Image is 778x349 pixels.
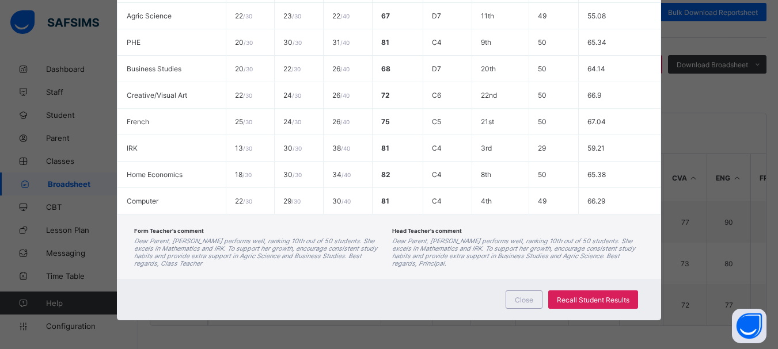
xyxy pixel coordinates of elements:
[341,171,351,178] span: / 40
[392,228,462,234] span: Head Teacher's comment
[481,117,494,126] span: 21st
[283,170,302,179] span: 30
[283,91,301,99] span: 24
[381,117,390,126] span: 75
[587,11,606,20] span: 55.08
[432,170,442,179] span: C4
[332,38,350,47] span: 31
[244,66,253,72] span: / 30
[127,64,181,73] span: Business Studies
[538,91,547,99] span: 50
[587,64,605,73] span: 64.14
[340,66,350,72] span: / 40
[332,197,351,205] span: 30
[283,11,301,20] span: 23
[341,198,351,205] span: / 40
[235,144,252,152] span: 13
[235,11,252,20] span: 22
[732,309,766,343] button: Open asap
[332,64,350,73] span: 26
[127,144,138,152] span: IRK
[235,170,252,179] span: 18
[538,197,547,205] span: 49
[481,197,492,205] span: 4th
[538,117,547,126] span: 50
[538,38,547,47] span: 50
[332,170,351,179] span: 34
[381,64,390,73] span: 68
[332,144,350,152] span: 38
[127,117,149,126] span: French
[283,38,302,47] span: 30
[127,170,183,179] span: Home Economics
[432,38,442,47] span: C4
[481,91,497,99] span: 22nd
[340,92,350,99] span: / 40
[243,198,252,205] span: / 30
[481,144,492,152] span: 3rd
[283,117,301,126] span: 24
[340,39,350,46] span: / 40
[235,197,252,205] span: 22
[481,11,494,20] span: 11th
[432,144,442,152] span: C4
[283,144,302,152] span: 30
[381,144,389,152] span: 81
[587,144,605,152] span: 59.21
[381,38,389,47] span: 81
[292,92,301,99] span: / 30
[244,39,253,46] span: / 30
[432,117,441,126] span: C5
[481,64,496,73] span: 20th
[127,11,172,20] span: Agric Science
[587,38,606,47] span: 65.34
[340,13,350,20] span: / 40
[432,197,442,205] span: C4
[332,117,350,126] span: 26
[340,118,350,125] span: / 40
[332,91,350,99] span: 26
[381,170,390,179] span: 82
[235,91,252,99] span: 22
[381,11,390,20] span: 67
[283,64,301,73] span: 22
[381,197,389,205] span: 81
[432,11,441,20] span: D7
[243,13,252,20] span: / 30
[432,64,441,73] span: D7
[243,92,252,99] span: / 30
[381,91,390,99] span: 72
[127,38,141,47] span: PHE
[235,117,252,126] span: 25
[134,237,377,267] i: Dear Parent, [PERSON_NAME] performs well, ranking 10th out of 50 students. She excels in Mathemat...
[538,144,546,152] span: 29
[243,145,252,152] span: / 30
[283,197,301,205] span: 29
[291,198,301,205] span: / 30
[243,118,252,125] span: / 30
[134,228,204,234] span: Form Teacher's comment
[235,38,253,47] span: 20
[127,91,187,99] span: Creative/Visual Art
[392,237,635,267] i: Dear Parent, [PERSON_NAME] performs well, ranking 10th out of 50 students. She excels in Mathemat...
[293,145,302,152] span: / 30
[587,170,606,179] span: 65.38
[587,197,605,205] span: 66.29
[538,11,547,20] span: 49
[481,38,491,47] span: 9th
[481,170,491,179] span: 8th
[242,171,252,178] span: / 30
[587,91,601,99] span: 66.9
[538,170,547,179] span: 50
[432,91,441,99] span: C6
[235,64,253,73] span: 20
[515,296,533,304] span: Close
[127,197,158,205] span: Computer
[332,11,350,20] span: 22
[293,171,302,178] span: / 30
[557,296,629,304] span: Recall Student Results
[291,66,301,72] span: / 30
[293,39,302,46] span: / 30
[587,117,606,126] span: 67.04
[292,13,301,20] span: / 30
